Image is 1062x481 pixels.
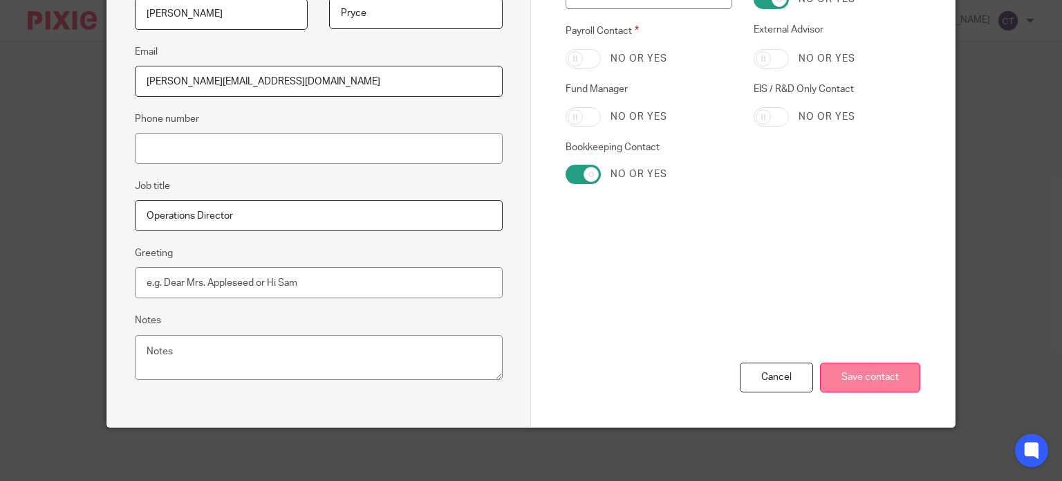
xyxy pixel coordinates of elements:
label: No or yes [799,52,855,66]
label: Bookkeeping Contact [566,140,732,154]
label: Phone number [135,112,199,126]
input: Save contact [820,363,920,392]
label: EIS / R&D Only Contact [754,82,920,96]
label: Email [135,45,158,59]
label: Greeting [135,246,173,260]
label: No or yes [611,167,667,181]
label: Notes [135,314,161,327]
label: Job title [135,179,170,193]
label: Fund Manager [566,82,732,96]
div: Cancel [740,363,813,392]
input: e.g. Dear Mrs. Appleseed or Hi Sam [135,267,503,298]
label: No or yes [611,110,667,124]
label: External Advisor [754,23,920,39]
label: No or yes [799,110,855,124]
label: Payroll Contact [566,23,732,39]
label: No or yes [611,52,667,66]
